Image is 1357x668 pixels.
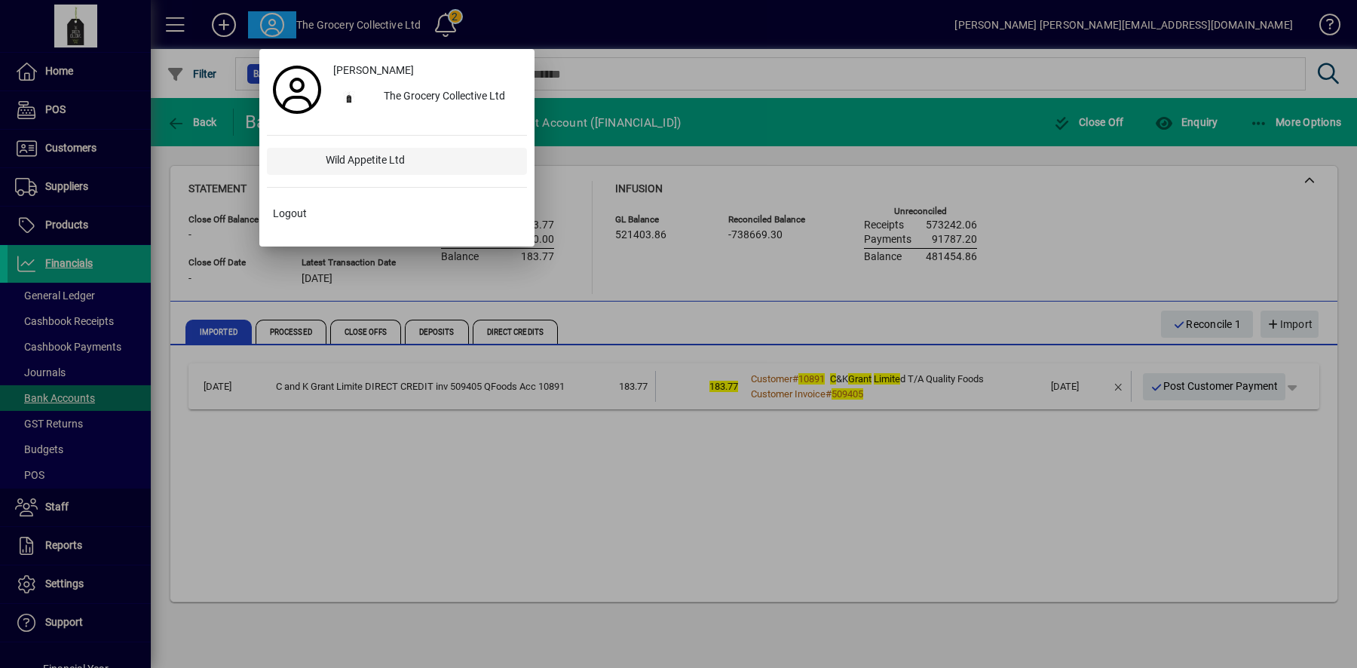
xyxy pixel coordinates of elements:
[372,84,527,111] div: The Grocery Collective Ltd
[267,76,327,103] a: Profile
[333,63,414,78] span: [PERSON_NAME]
[273,206,307,222] span: Logout
[314,148,527,175] div: Wild Appetite Ltd
[327,57,527,84] a: [PERSON_NAME]
[327,84,527,111] button: The Grocery Collective Ltd
[267,200,527,227] button: Logout
[267,148,527,175] button: Wild Appetite Ltd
